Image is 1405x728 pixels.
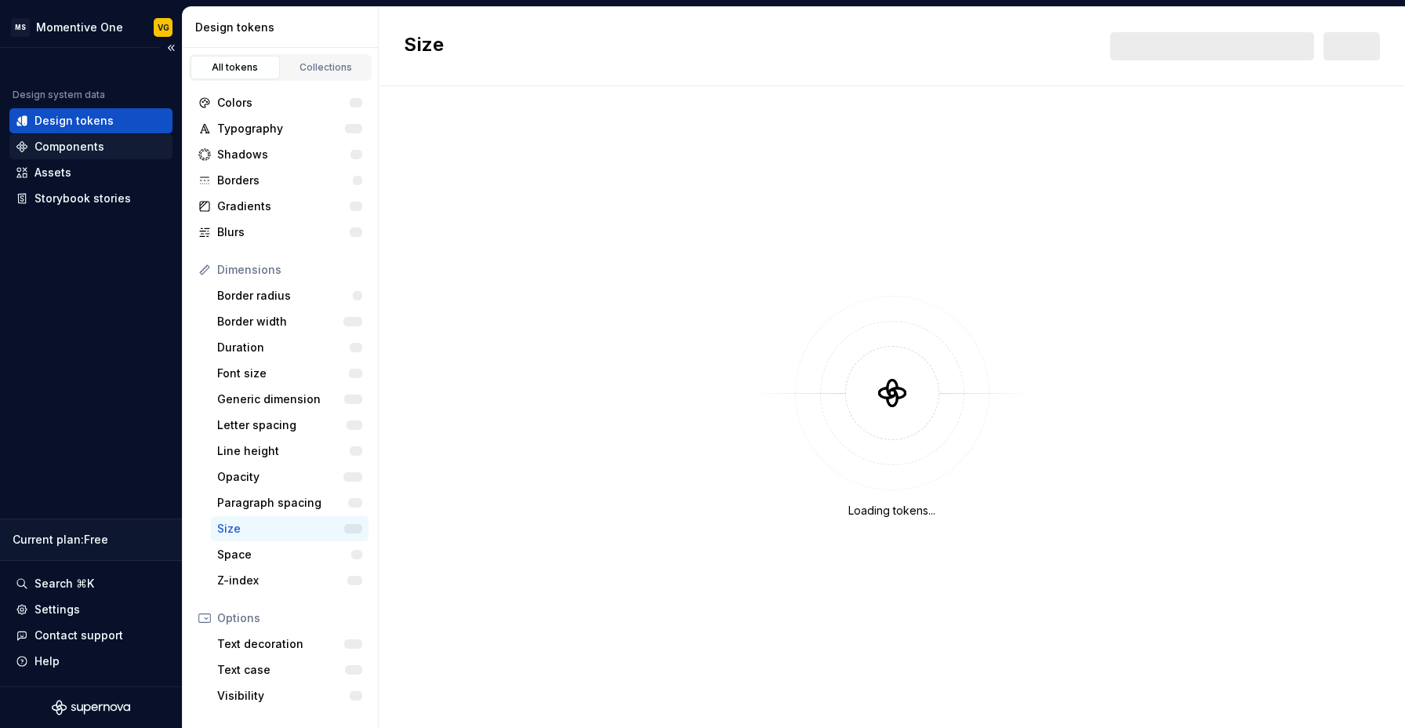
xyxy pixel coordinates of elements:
div: Colors [217,95,350,111]
div: Shadows [217,147,350,162]
div: Assets [34,165,71,180]
div: Current plan : Free [13,532,169,548]
button: MSMomentive OneVG [3,10,179,44]
div: Paragraph spacing [217,495,348,511]
a: Text case [211,657,368,682]
h2: Size [404,32,444,60]
button: Search ⌘K [9,571,172,596]
div: Text decoration [217,636,344,652]
a: Size [211,516,368,541]
a: Paragraph spacing [211,490,368,515]
div: Space [217,547,351,562]
svg: Supernova Logo [52,700,130,715]
div: Text case [217,662,345,678]
div: VG [158,21,169,34]
button: Contact support [9,623,172,648]
div: Components [34,139,104,155]
a: Gradients [192,194,368,219]
div: Z-index [217,573,347,588]
a: Components [9,134,172,159]
a: Assets [9,160,172,185]
a: Shadows [192,142,368,167]
div: Collections [287,61,365,74]
div: Generic dimension [217,391,344,407]
a: Text decoration [211,632,368,657]
div: Search ⌘K [34,576,94,591]
div: Gradients [217,198,350,214]
a: Visibility [211,683,368,708]
a: Letter spacing [211,413,368,438]
div: Loading tokens... [848,503,935,519]
div: Opacity [217,469,343,485]
button: Collapse sidebar [160,37,182,59]
a: Settings [9,597,172,622]
div: Line height [217,443,350,459]
div: Border radius [217,288,353,304]
a: Generic dimension [211,387,368,412]
div: Dimensions [217,262,362,278]
div: Duration [217,340,350,355]
div: All tokens [196,61,274,74]
button: Help [9,649,172,674]
a: Opacity [211,464,368,490]
div: Size [217,521,344,537]
div: Design tokens [195,20,372,35]
a: Z-index [211,568,368,593]
a: Design tokens [9,108,172,133]
div: Momentive One [36,20,123,35]
div: Font size [217,366,349,381]
a: Line height [211,439,368,464]
a: Borders [192,168,368,193]
div: Letter spacing [217,417,347,433]
a: Border width [211,309,368,334]
div: Border width [217,314,343,329]
div: Contact support [34,628,123,643]
div: Design system data [13,89,105,101]
div: Design tokens [34,113,114,129]
div: Typography [217,121,345,136]
div: Borders [217,173,353,188]
a: Font size [211,361,368,386]
div: Visibility [217,688,350,704]
a: Duration [211,335,368,360]
a: Space [211,542,368,567]
div: MS [11,18,30,37]
a: Blurs [192,220,368,245]
a: Border radius [211,283,368,308]
div: Storybook stories [34,191,131,206]
div: Help [34,653,60,669]
a: Storybook stories [9,186,172,211]
div: Settings [34,602,80,617]
div: Options [217,610,362,626]
a: Colors [192,90,368,115]
div: Blurs [217,224,350,240]
a: Typography [192,116,368,141]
